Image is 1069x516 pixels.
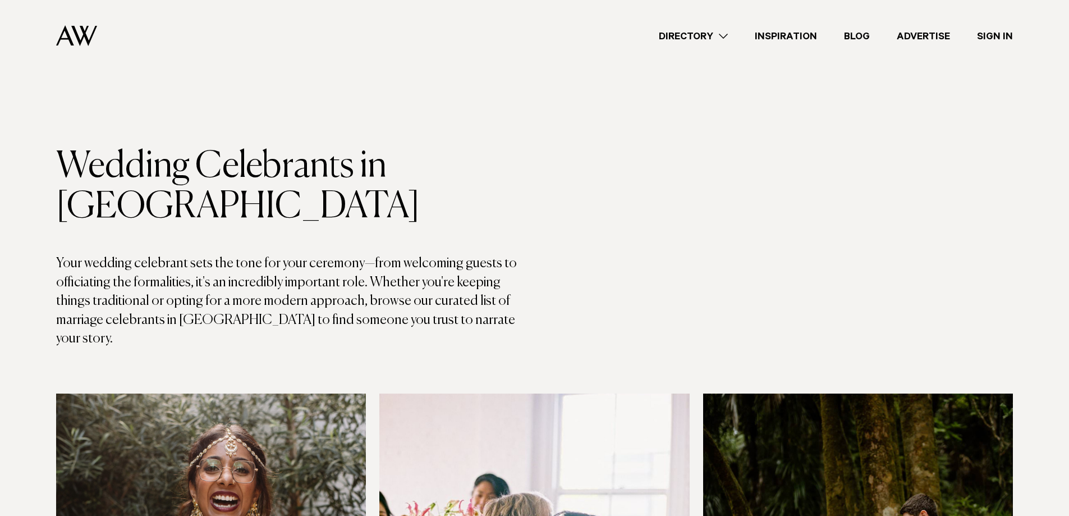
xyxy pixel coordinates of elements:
p: Your wedding celebrant sets the tone for your ceremony—from welcoming guests to officiating the f... [56,254,535,349]
a: Blog [831,29,883,44]
a: Directory [645,29,741,44]
h1: Wedding Celebrants in [GEOGRAPHIC_DATA] [56,147,535,227]
img: Auckland Weddings Logo [56,25,97,46]
a: Sign In [964,29,1026,44]
a: Advertise [883,29,964,44]
a: Inspiration [741,29,831,44]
